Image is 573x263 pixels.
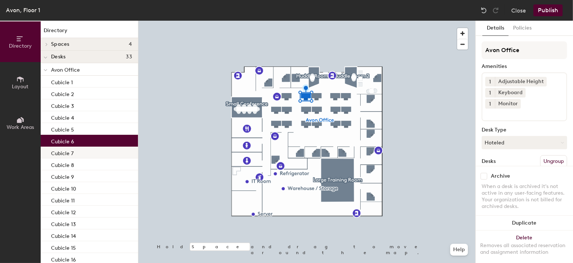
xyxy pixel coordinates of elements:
button: Hoteled [482,136,567,149]
p: Cubicle 5 [51,124,74,133]
div: Monitor [495,99,521,109]
p: Cubicle 3 [51,101,74,109]
p: Cubicle 1 [51,77,73,86]
button: Duplicate [476,216,573,230]
div: Removes all associated reservation and assignment information [480,242,569,256]
button: Help [450,244,468,256]
p: Cubicle 10 [51,184,76,192]
button: Close [511,4,526,16]
span: 1 [489,89,491,97]
button: Ungroup [540,155,567,168]
p: Cubicle 4 [51,113,74,121]
div: Desk Type [482,127,567,133]
span: Spaces [51,41,70,47]
p: Cubicle 11 [51,195,75,204]
p: Cubicle 14 [51,231,76,239]
span: 33 [126,54,132,60]
p: Cubicle 12 [51,207,76,216]
div: Archive [491,173,510,179]
button: 1 [485,99,495,109]
img: Redo [492,7,499,14]
span: Directory [9,43,32,49]
span: 1 [489,100,491,108]
span: Work Areas [7,124,34,130]
span: Avon Office [51,67,80,73]
div: Keyboard [495,88,526,98]
p: Cubicle 7 [51,148,74,157]
p: Cubicle 15 [51,243,76,251]
div: Adjustable Height [495,77,547,86]
p: Cubicle 6 [51,136,74,145]
p: Cubicle 2 [51,89,74,98]
button: Policies [509,21,536,36]
div: Amenities [482,64,567,69]
div: When a desk is archived it's not active in any user-facing features. Your organization is not bil... [482,183,567,210]
h1: Directory [41,27,138,38]
span: 1 [489,78,491,86]
div: Desks [482,158,496,164]
div: Avon, Floor 1 [6,6,40,15]
p: Cubicle 13 [51,219,76,228]
span: Layout [12,83,29,90]
button: 1 [485,88,495,98]
p: Cubicle 8 [51,160,74,168]
span: Desks [51,54,65,60]
p: Cubicle 16 [51,255,76,263]
p: Cubicle 9 [51,172,74,180]
button: Details [482,21,509,36]
button: 1 [485,77,495,86]
button: DeleteRemoves all associated reservation and assignment information [476,230,573,263]
img: Undo [480,7,488,14]
span: 4 [129,41,132,47]
button: Publish [533,4,563,16]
